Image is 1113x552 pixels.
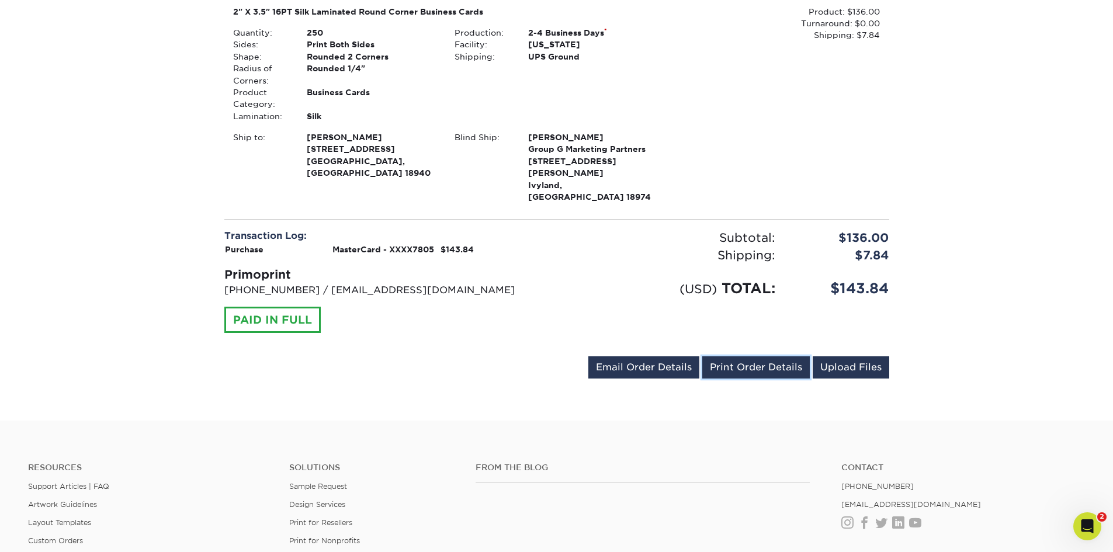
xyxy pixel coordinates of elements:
[679,282,717,296] small: (USD)
[528,155,658,179] span: [STREET_ADDRESS][PERSON_NAME]
[784,247,898,264] div: $7.84
[298,110,446,122] div: Silk
[476,463,810,473] h4: From the Blog
[28,463,272,473] h4: Resources
[224,131,298,179] div: Ship to:
[307,131,437,143] span: [PERSON_NAME]
[224,110,298,122] div: Lamination:
[224,229,548,243] div: Transaction Log:
[528,131,658,202] strong: Ivyland, [GEOGRAPHIC_DATA] 18974
[298,51,446,63] div: Rounded 2 Corners
[307,143,437,155] span: [STREET_ADDRESS]
[298,39,446,50] div: Print Both Sides
[841,482,914,491] a: [PHONE_NUMBER]
[28,500,97,509] a: Artwork Guidelines
[841,500,981,509] a: [EMAIL_ADDRESS][DOMAIN_NAME]
[519,51,667,63] div: UPS Ground
[702,356,810,379] a: Print Order Details
[1073,512,1101,540] iframe: Intercom live chat
[298,27,446,39] div: 250
[3,516,99,548] iframe: Google Customer Reviews
[784,278,898,299] div: $143.84
[225,245,263,254] strong: Purchase
[446,51,519,63] div: Shipping:
[446,39,519,50] div: Facility:
[1097,512,1107,522] span: 2
[332,245,434,254] strong: MasterCard - XXXX7805
[298,86,446,110] div: Business Cards
[557,247,784,264] div: Shipping:
[528,143,658,155] span: Group G Marketing Partners
[298,63,446,86] div: Rounded 1/4"
[224,283,548,297] p: [PHONE_NUMBER] / [EMAIL_ADDRESS][DOMAIN_NAME]
[519,27,667,39] div: 2-4 Business Days
[224,39,298,50] div: Sides:
[784,229,898,247] div: $136.00
[289,518,352,527] a: Print for Resellers
[588,356,699,379] a: Email Order Details
[289,463,458,473] h4: Solutions
[557,229,784,247] div: Subtotal:
[224,266,548,283] div: Primoprint
[28,482,109,491] a: Support Articles | FAQ
[446,131,519,203] div: Blind Ship:
[667,6,880,41] div: Product: $136.00 Turnaround: $0.00 Shipping: $7.84
[224,86,298,110] div: Product Category:
[446,27,519,39] div: Production:
[813,356,889,379] a: Upload Files
[224,63,298,86] div: Radius of Corners:
[722,280,775,297] span: TOTAL:
[233,6,659,18] div: 2" X 3.5" 16PT Silk Laminated Round Corner Business Cards
[224,307,321,334] div: PAID IN FULL
[519,39,667,50] div: [US_STATE]
[289,482,347,491] a: Sample Request
[841,463,1085,473] a: Contact
[224,27,298,39] div: Quantity:
[224,51,298,63] div: Shape:
[307,131,437,178] strong: [GEOGRAPHIC_DATA], [GEOGRAPHIC_DATA] 18940
[289,500,345,509] a: Design Services
[289,536,360,545] a: Print for Nonprofits
[528,131,658,143] span: [PERSON_NAME]
[441,245,474,254] strong: $143.84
